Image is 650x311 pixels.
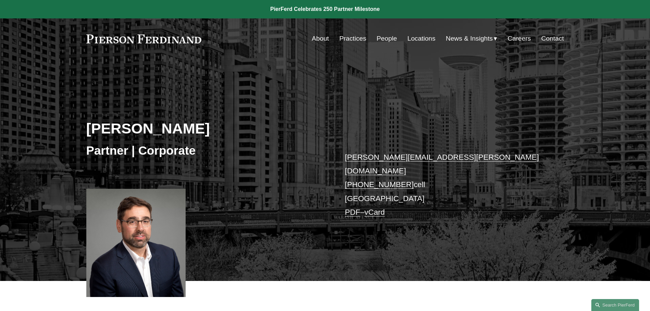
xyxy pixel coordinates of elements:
[541,32,564,45] a: Contact
[407,32,435,45] a: Locations
[508,32,531,45] a: Careers
[345,153,539,175] a: [PERSON_NAME][EMAIL_ADDRESS][PERSON_NAME][DOMAIN_NAME]
[312,32,329,45] a: About
[446,32,497,45] a: folder dropdown
[364,208,385,216] a: vCard
[86,119,325,137] h2: [PERSON_NAME]
[86,143,325,158] h3: Partner | Corporate
[446,33,493,45] span: News & Insights
[345,208,360,216] a: PDF
[377,32,397,45] a: People
[345,180,414,189] a: [PHONE_NUMBER]
[591,299,639,311] a: Search this site
[339,32,366,45] a: Practices
[345,151,544,220] p: cell [GEOGRAPHIC_DATA] –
